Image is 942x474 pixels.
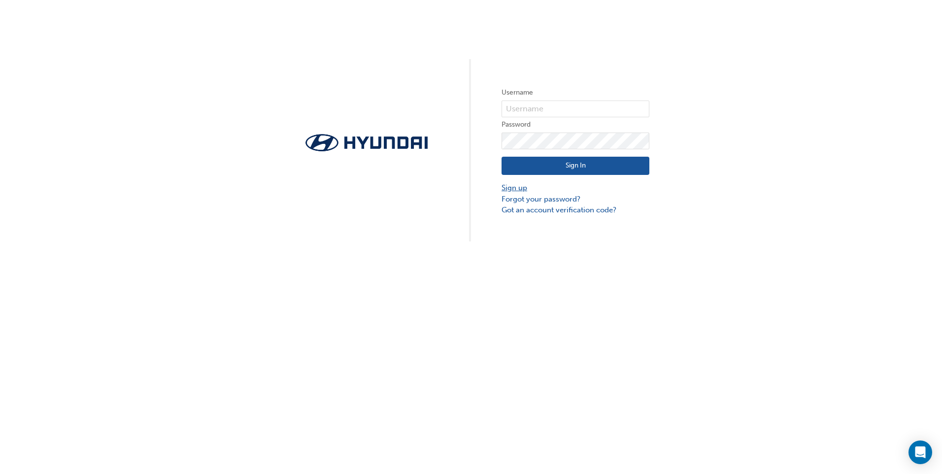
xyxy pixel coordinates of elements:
[502,157,649,175] button: Sign In
[502,204,649,216] a: Got an account verification code?
[502,119,649,131] label: Password
[502,87,649,99] label: Username
[502,101,649,117] input: Username
[293,131,440,154] img: Trak
[908,440,932,464] div: Open Intercom Messenger
[502,194,649,205] a: Forgot your password?
[502,182,649,194] a: Sign up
